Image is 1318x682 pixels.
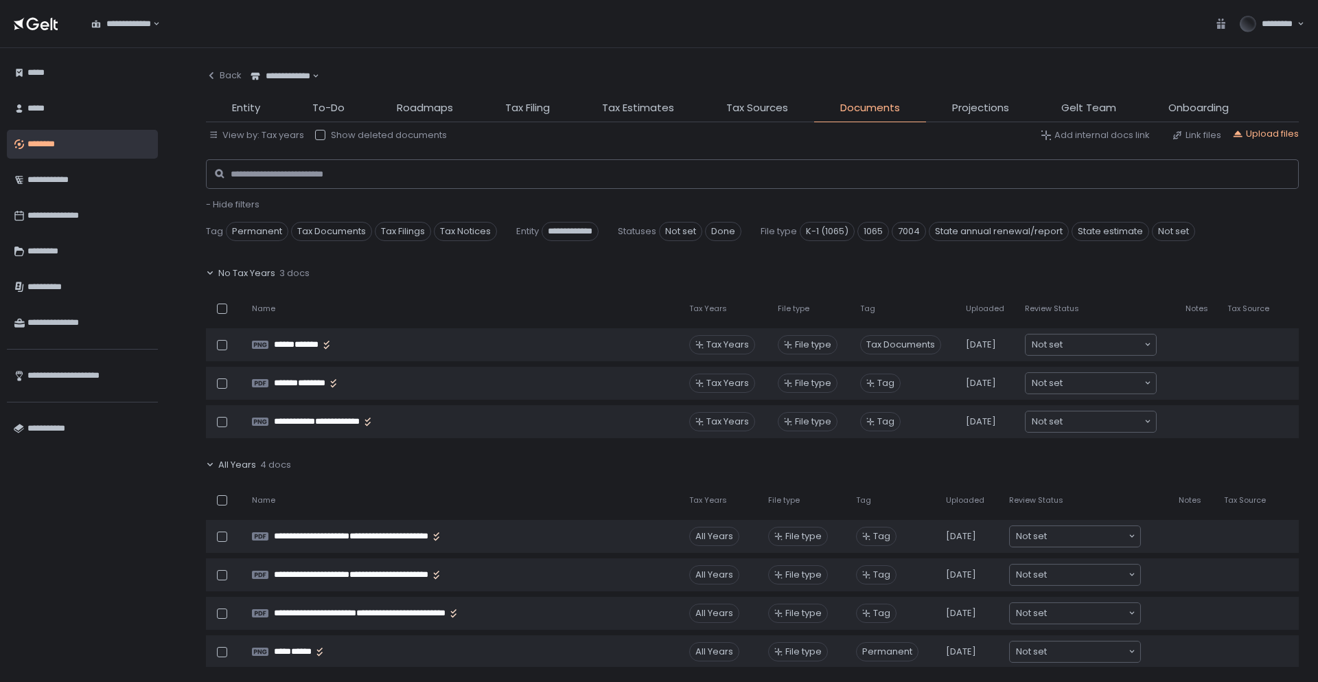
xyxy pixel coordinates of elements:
span: Tax Years [689,304,727,314]
span: Tag [873,530,890,543]
span: Not set [659,222,702,241]
span: [DATE] [946,646,976,658]
span: Tax Filings [375,222,431,241]
span: Tax Source [1227,304,1269,314]
input: Search for option [1047,645,1127,659]
span: Uploaded [946,495,984,505]
span: [DATE] [946,530,976,543]
input: Search for option [1047,568,1127,582]
span: [DATE] [966,377,996,389]
span: Uploaded [966,304,1004,314]
div: Search for option [1026,411,1156,432]
span: Tax Years [706,416,749,428]
span: Not set [1152,222,1195,241]
span: [DATE] [966,416,996,428]
div: Back [206,69,242,82]
span: 1065 [857,222,889,241]
span: File type [785,646,822,658]
div: Search for option [1010,565,1140,585]
span: Tax Documents [291,222,372,241]
input: Search for option [1063,415,1143,429]
span: To-Do [312,100,345,116]
span: Gelt Team [1061,100,1116,116]
div: All Years [689,604,739,623]
span: Tag [856,495,871,505]
span: Tag [206,225,223,238]
div: All Years [689,527,739,546]
div: Search for option [1010,641,1140,662]
span: Documents [840,100,900,116]
div: All Years [689,642,739,661]
span: Review Status [1009,495,1063,505]
span: Not set [1016,645,1047,659]
span: Tag [873,569,890,581]
span: Permanent [856,642,918,661]
span: No Tax Years [218,267,275,280]
span: File type [761,225,797,238]
span: Not set [1032,338,1063,352]
span: [DATE] [966,339,996,351]
div: Search for option [1026,334,1156,355]
span: Tax Estimates [602,100,674,116]
span: Tax Source [1224,495,1266,505]
span: State annual renewal/report [929,222,1069,241]
span: Done [705,222,741,241]
div: Search for option [1010,526,1140,547]
button: Back [206,62,242,89]
span: [DATE] [946,607,976,620]
span: File type [785,569,822,581]
span: File type [795,377,831,389]
span: Not set [1032,376,1063,390]
span: Not set [1016,530,1047,543]
button: View by: Tax years [209,129,304,141]
button: Upload files [1232,128,1299,140]
input: Search for option [1047,530,1127,543]
span: Not set [1016,606,1047,620]
span: File type [795,339,831,351]
span: [DATE] [946,569,976,581]
button: Add internal docs link [1041,129,1150,141]
input: Search for option [1063,338,1143,352]
span: Statuses [618,225,656,238]
button: Link files [1172,129,1221,141]
span: Tax Documents [860,335,941,354]
div: Search for option [1010,603,1140,624]
div: All Years [689,565,739,584]
span: Name [252,304,275,314]
span: Permanent [226,222,288,241]
span: Roadmaps [397,100,453,116]
div: Search for option [242,62,319,91]
span: Tax Filing [505,100,550,116]
span: Notes [1186,304,1208,314]
div: Search for option [82,10,160,38]
span: File type [785,607,822,620]
span: Projections [952,100,1009,116]
span: Tag [860,304,875,314]
span: K-1 (1065) [800,222,855,241]
span: Tax Years [689,495,727,505]
span: Tag [873,607,890,620]
span: Tag [877,416,894,428]
span: 4 docs [260,459,291,471]
span: State estimate [1072,222,1149,241]
input: Search for option [151,17,152,31]
span: File type [795,416,831,428]
div: Search for option [1026,373,1156,394]
span: Entity [232,100,260,116]
span: File type [768,495,800,505]
span: Tax Years [706,377,749,389]
span: File type [785,530,822,543]
input: Search for option [1063,376,1143,390]
span: Tax Years [706,339,749,351]
button: - Hide filters [206,198,259,211]
span: 3 docs [279,267,310,280]
span: Onboarding [1168,100,1229,116]
span: Entity [516,225,539,238]
span: Not set [1032,415,1063,429]
span: All Years [218,459,256,471]
span: File type [778,304,809,314]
